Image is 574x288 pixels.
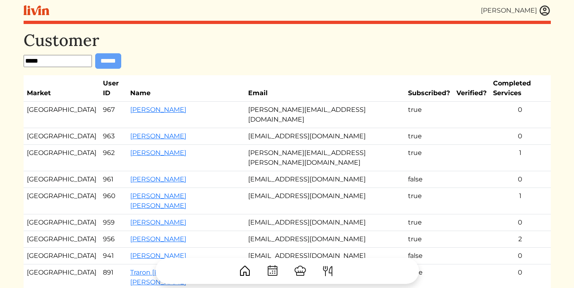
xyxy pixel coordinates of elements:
[405,248,453,264] td: false
[24,145,100,171] td: [GEOGRAPHIC_DATA]
[490,145,551,171] td: 1
[294,264,307,277] img: ChefHat-a374fb509e4f37eb0702ca99f5f64f3b6956810f32a249b33092029f8484b388.svg
[266,264,279,277] img: CalendarDots-5bcf9d9080389f2a281d69619e1c85352834be518fbc73d9501aef674afc0d57.svg
[130,175,186,183] a: [PERSON_NAME]
[24,128,100,145] td: [GEOGRAPHIC_DATA]
[130,218,186,226] a: [PERSON_NAME]
[245,248,404,264] td: [EMAIL_ADDRESS][DOMAIN_NAME]
[453,75,490,102] th: Verified?
[24,214,100,231] td: [GEOGRAPHIC_DATA]
[405,128,453,145] td: true
[245,75,404,102] th: Email
[490,248,551,264] td: 0
[490,102,551,128] td: 0
[490,214,551,231] td: 0
[100,188,127,214] td: 960
[245,145,404,171] td: [PERSON_NAME][EMAIL_ADDRESS][PERSON_NAME][DOMAIN_NAME]
[130,149,186,157] a: [PERSON_NAME]
[100,128,127,145] td: 963
[321,264,334,277] img: ForkKnife-55491504ffdb50bab0c1e09e7649658475375261d09fd45db06cec23bce548bf.svg
[490,75,551,102] th: Completed Services
[539,4,551,17] img: user_account-e6e16d2ec92f44fc35f99ef0dc9cddf60790bfa021a6ecb1c896eb5d2907b31c.svg
[100,248,127,264] td: 941
[405,188,453,214] td: true
[100,214,127,231] td: 959
[245,214,404,231] td: [EMAIL_ADDRESS][DOMAIN_NAME]
[405,231,453,248] td: true
[130,235,186,243] a: [PERSON_NAME]
[245,128,404,145] td: [EMAIL_ADDRESS][DOMAIN_NAME]
[127,75,245,102] th: Name
[405,171,453,188] td: false
[490,188,551,214] td: 1
[24,248,100,264] td: [GEOGRAPHIC_DATA]
[24,75,100,102] th: Market
[245,231,404,248] td: [EMAIL_ADDRESS][DOMAIN_NAME]
[490,231,551,248] td: 2
[405,214,453,231] td: true
[100,171,127,188] td: 961
[24,31,551,50] h1: Customer
[245,171,404,188] td: [EMAIL_ADDRESS][DOMAIN_NAME]
[24,171,100,188] td: [GEOGRAPHIC_DATA]
[130,192,186,209] a: [PERSON_NAME] [PERSON_NAME]
[490,128,551,145] td: 0
[405,145,453,171] td: true
[245,102,404,128] td: [PERSON_NAME][EMAIL_ADDRESS][DOMAIN_NAME]
[490,171,551,188] td: 0
[100,231,127,248] td: 956
[24,102,100,128] td: [GEOGRAPHIC_DATA]
[100,102,127,128] td: 967
[245,188,404,214] td: [EMAIL_ADDRESS][DOMAIN_NAME]
[24,231,100,248] td: [GEOGRAPHIC_DATA]
[100,75,127,102] th: User ID
[238,264,251,277] img: House-9bf13187bcbb5817f509fe5e7408150f90897510c4275e13d0d5fca38e0b5951.svg
[130,106,186,113] a: [PERSON_NAME]
[481,6,537,15] div: [PERSON_NAME]
[405,75,453,102] th: Subscribed?
[130,132,186,140] a: [PERSON_NAME]
[24,5,49,15] img: livin-logo-a0d97d1a881af30f6274990eb6222085a2533c92bbd1e4f22c21b4f0d0e3210c.svg
[24,188,100,214] td: [GEOGRAPHIC_DATA]
[100,145,127,171] td: 962
[405,102,453,128] td: true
